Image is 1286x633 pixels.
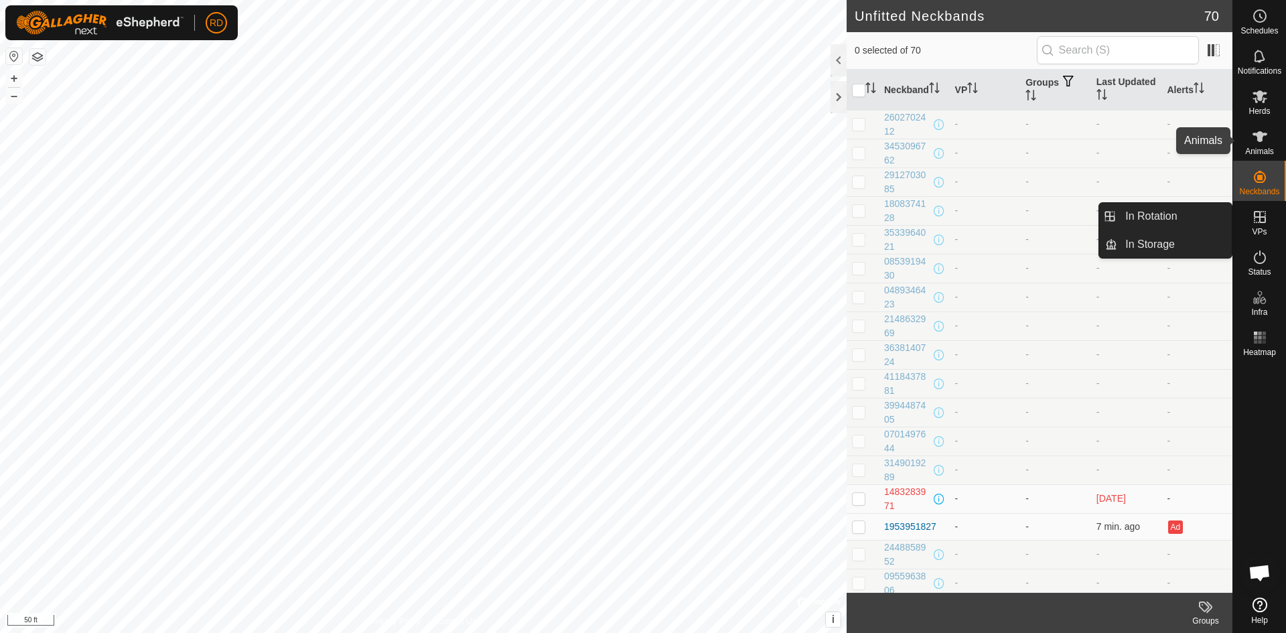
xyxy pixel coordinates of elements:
[1238,67,1281,75] span: Notifications
[1161,167,1232,196] td: -
[955,291,958,302] app-display-virtual-paddock-transition: -
[879,70,950,111] th: Neckband
[1240,27,1278,35] span: Schedules
[1096,549,1100,559] span: -
[955,147,958,158] app-display-virtual-paddock-transition: -
[955,464,958,475] app-display-virtual-paddock-transition: -
[1096,435,1100,446] span: -
[1020,369,1091,398] td: -
[1020,340,1091,369] td: -
[1096,91,1107,102] p-sorticon: Activate to sort
[865,84,876,95] p-sorticon: Activate to sort
[6,88,22,104] button: –
[1020,427,1091,455] td: -
[1248,107,1270,115] span: Herds
[6,70,22,86] button: +
[884,569,931,597] div: 0955963806
[1091,70,1162,111] th: Last Updated
[955,176,958,187] app-display-virtual-paddock-transition: -
[855,8,1204,24] h2: Unfitted Neckbands
[1096,407,1100,417] span: -
[1251,308,1267,316] span: Infra
[826,612,841,627] button: i
[1020,540,1091,569] td: -
[1117,203,1232,230] a: In Rotation
[955,521,958,532] app-display-virtual-paddock-transition: -
[955,234,958,244] app-display-virtual-paddock-transition: -
[1239,188,1279,196] span: Neckbands
[1161,455,1232,484] td: -
[1020,398,1091,427] td: -
[210,16,223,30] span: RD
[955,493,958,504] app-display-virtual-paddock-transition: -
[1096,378,1100,389] span: -
[1020,455,1091,484] td: -
[1020,254,1091,283] td: -
[1161,569,1232,597] td: -
[884,312,931,340] div: 2148632969
[884,111,931,139] div: 2602702412
[1099,203,1232,230] li: In Rotation
[1096,349,1100,360] span: -
[1096,176,1100,187] span: -
[1161,139,1232,167] td: -
[6,48,22,64] button: Reset Map
[929,84,940,95] p-sorticon: Activate to sort
[884,226,931,254] div: 3533964021
[1025,92,1036,102] p-sorticon: Activate to sort
[855,44,1037,58] span: 0 selected of 70
[1096,521,1140,532] span: Aug 30, 2025, 5:52 PM
[1020,513,1091,540] td: -
[884,341,931,369] div: 3638140724
[955,378,958,389] app-display-virtual-paddock-transition: -
[1240,553,1280,593] a: Open chat
[1096,119,1100,129] span: -
[884,283,931,311] div: 0489346423
[1096,577,1100,588] span: -
[1020,110,1091,139] td: -
[1020,196,1091,225] td: -
[1020,569,1091,597] td: -
[1161,196,1232,225] td: -
[950,70,1021,111] th: VP
[1096,147,1100,158] span: -
[1161,484,1232,513] td: -
[1161,340,1232,369] td: -
[1251,616,1268,624] span: Help
[1096,464,1100,475] span: -
[1161,254,1232,283] td: -
[1248,268,1271,276] span: Status
[955,407,958,417] app-display-virtual-paddock-transition: -
[1125,236,1175,253] span: In Storage
[1117,231,1232,258] a: In Storage
[955,119,958,129] app-display-virtual-paddock-transition: -
[884,197,931,225] div: 1808374128
[1020,70,1091,111] th: Groups
[1096,263,1100,273] span: -
[1161,369,1232,398] td: -
[1233,592,1286,630] a: Help
[1096,493,1126,504] span: Aug 5, 2025, 2:36 PM
[884,456,931,484] div: 3149019289
[955,205,958,216] app-display-virtual-paddock-transition: -
[1161,398,1232,427] td: -
[967,84,978,95] p-sorticon: Activate to sort
[1099,231,1232,258] li: In Storage
[29,49,46,65] button: Map Layers
[884,399,931,427] div: 3994487405
[955,349,958,360] app-display-virtual-paddock-transition: -
[1161,283,1232,311] td: -
[1243,348,1276,356] span: Heatmap
[1161,540,1232,569] td: -
[1125,208,1177,224] span: In Rotation
[1020,139,1091,167] td: -
[955,263,958,273] app-display-virtual-paddock-transition: -
[1020,167,1091,196] td: -
[1037,36,1199,64] input: Search (S)
[1020,283,1091,311] td: -
[884,427,931,455] div: 0701497644
[1020,311,1091,340] td: -
[1096,291,1100,302] span: -
[1096,234,1100,244] span: -
[884,520,936,534] div: 1953951827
